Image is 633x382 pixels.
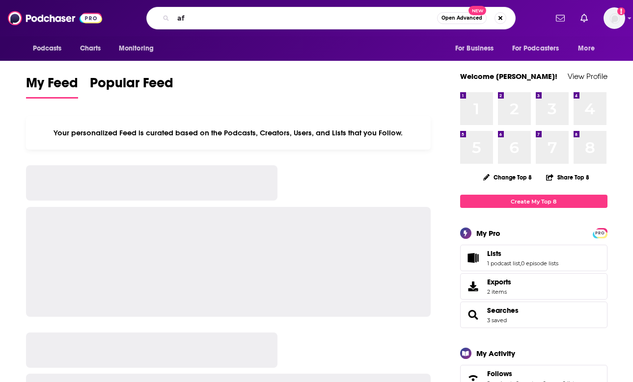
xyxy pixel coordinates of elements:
span: My Feed [26,75,78,97]
a: Popular Feed [90,75,173,99]
span: Lists [460,245,607,271]
a: 1 podcast list [487,260,520,267]
div: My Activity [476,349,515,358]
span: Podcasts [33,42,62,55]
div: My Pro [476,229,500,238]
span: More [578,42,595,55]
span: For Podcasters [512,42,559,55]
span: Monitoring [119,42,154,55]
button: Open AdvancedNew [437,12,487,24]
img: Podchaser - Follow, Share and Rate Podcasts [8,9,102,27]
span: PRO [594,229,606,237]
a: Show notifications dropdown [577,10,592,26]
a: Searches [487,306,519,315]
a: Show notifications dropdown [552,10,569,26]
span: , [520,260,521,267]
a: Exports [460,273,607,300]
span: Lists [487,249,501,258]
span: Open Advanced [441,16,482,21]
input: Search podcasts, credits, & more... [173,10,437,26]
a: Follows [487,369,577,378]
a: 0 episode lists [521,260,558,267]
button: open menu [571,39,607,58]
button: Show profile menu [604,7,625,29]
a: Lists [487,249,558,258]
a: Lists [464,251,483,265]
button: open menu [506,39,574,58]
span: Exports [487,278,511,286]
button: open menu [448,39,506,58]
span: Popular Feed [90,75,173,97]
a: Charts [74,39,107,58]
span: Follows [487,369,512,378]
svg: Email not verified [617,7,625,15]
a: Searches [464,308,483,322]
button: Change Top 8 [477,171,538,183]
a: Create My Top 8 [460,195,607,208]
button: open menu [112,39,166,58]
span: Exports [464,280,483,293]
div: Your personalized Feed is curated based on the Podcasts, Creators, Users, and Lists that you Follow. [26,116,431,150]
button: Share Top 8 [546,168,590,187]
span: Logged in as jbarbour [604,7,625,29]
div: Search podcasts, credits, & more... [146,7,516,29]
a: My Feed [26,75,78,99]
img: User Profile [604,7,625,29]
span: 2 items [487,288,511,295]
span: New [468,6,486,15]
button: open menu [26,39,75,58]
a: PRO [594,229,606,236]
a: 3 saved [487,317,507,324]
span: Searches [460,302,607,328]
span: For Business [455,42,494,55]
a: Welcome [PERSON_NAME]! [460,72,557,81]
a: View Profile [568,72,607,81]
span: Charts [80,42,101,55]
